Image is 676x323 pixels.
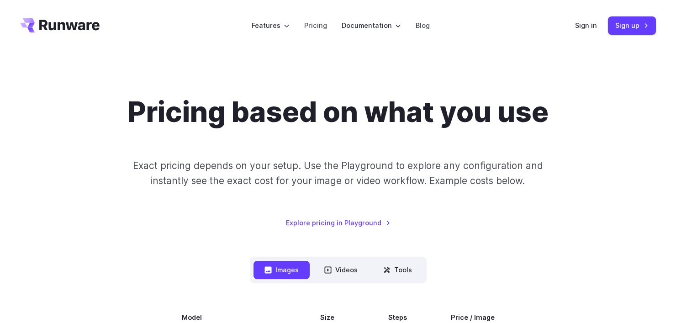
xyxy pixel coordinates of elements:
a: Sign in [575,20,597,31]
a: Sign up [608,16,656,34]
button: Tools [372,261,423,279]
p: Exact pricing depends on your setup. Use the Playground to explore any configuration and instantl... [116,158,560,189]
a: Explore pricing in Playground [286,217,391,228]
h1: Pricing based on what you use [128,95,549,129]
button: Images [253,261,310,279]
a: Blog [416,20,430,31]
label: Documentation [342,20,401,31]
a: Go to / [20,18,100,32]
a: Pricing [304,20,327,31]
label: Features [252,20,290,31]
button: Videos [313,261,369,279]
